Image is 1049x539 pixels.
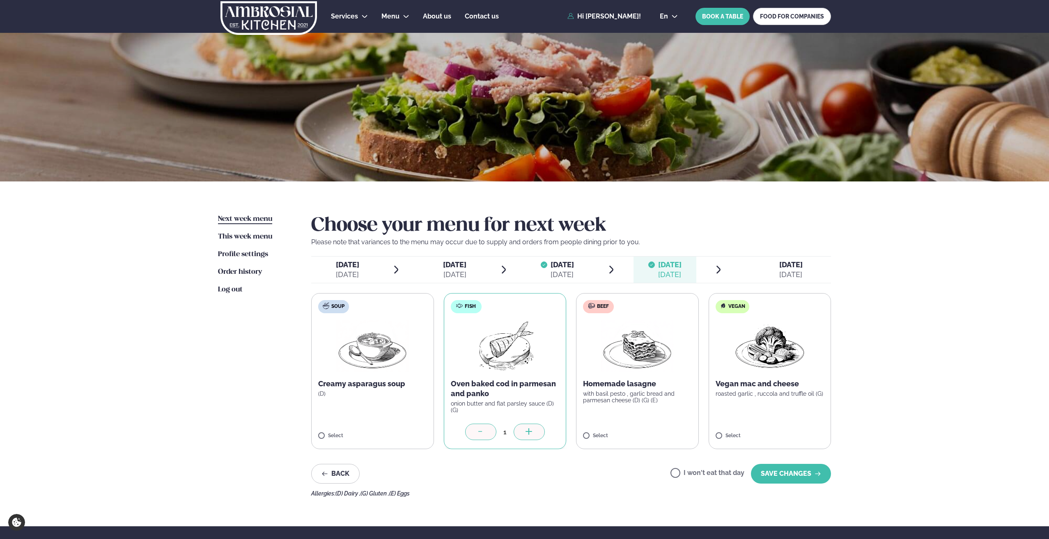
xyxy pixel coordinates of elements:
[336,260,359,269] span: [DATE]
[451,379,560,399] p: Oven baked cod in parmesan and panko
[597,303,609,310] span: Beef
[323,303,329,309] img: soup.svg
[465,12,499,20] span: Contact us
[8,514,25,531] a: Cookie settings
[660,13,668,20] span: en
[751,464,831,484] button: SAVE CHANGES
[601,320,673,372] img: Lasagna.png
[218,250,268,259] a: Profile settings
[218,285,243,295] a: Log out
[218,233,272,240] span: This week menu
[218,232,272,242] a: This week menu
[443,260,466,269] span: [DATE]
[443,270,466,280] div: [DATE]
[567,13,641,20] a: Hi [PERSON_NAME]!
[218,251,268,258] span: Profile settings
[218,214,272,224] a: Next week menu
[588,303,595,309] img: beef.svg
[696,8,750,25] button: BOOK A TABLE
[220,1,318,35] img: logo
[311,490,831,497] div: Allergies:
[468,320,541,372] img: Fish.png
[218,268,262,275] span: Order history
[658,270,682,280] div: [DATE]
[658,260,682,269] span: [DATE]
[583,390,692,404] p: with basil pesto , garlic bread and parmesan cheese (D) (G) (E)
[218,286,243,293] span: Log out
[779,270,803,280] div: [DATE]
[218,216,272,222] span: Next week menu
[311,214,831,237] h2: Choose your menu for next week
[753,8,831,25] a: FOOD FOR COMPANIES
[311,237,831,247] p: Please note that variances to the menu may occur due to supply and orders from people dining prio...
[336,320,409,372] img: Soup.png
[496,427,514,437] div: 1
[331,11,358,21] a: Services
[728,303,745,310] span: Vegan
[389,490,410,497] span: (E) Eggs
[423,12,451,20] span: About us
[716,390,824,397] p: roasted garlic , ruccola and truffle oil (G)
[734,320,806,372] img: Vegan.png
[335,490,360,497] span: (D) Dairy ,
[779,260,803,269] span: [DATE]
[318,379,427,389] p: Creamy asparagus soup
[331,12,358,20] span: Services
[360,490,389,497] span: (G) Gluten ,
[331,303,344,310] span: Soup
[551,260,574,269] span: [DATE]
[551,270,574,280] div: [DATE]
[465,303,476,310] span: Fish
[465,11,499,21] a: Contact us
[423,11,451,21] a: About us
[451,400,560,413] p: onion butter and flat parsley sauce (D) (G)
[583,379,692,389] p: Homemade lasagne
[716,379,824,389] p: Vegan mac and cheese
[720,303,726,309] img: Vegan.svg
[456,303,463,309] img: fish.svg
[381,11,399,21] a: Menu
[381,12,399,20] span: Menu
[311,464,360,484] button: Back
[653,13,684,20] button: en
[318,390,427,397] p: (D)
[336,270,359,280] div: [DATE]
[218,267,262,277] a: Order history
